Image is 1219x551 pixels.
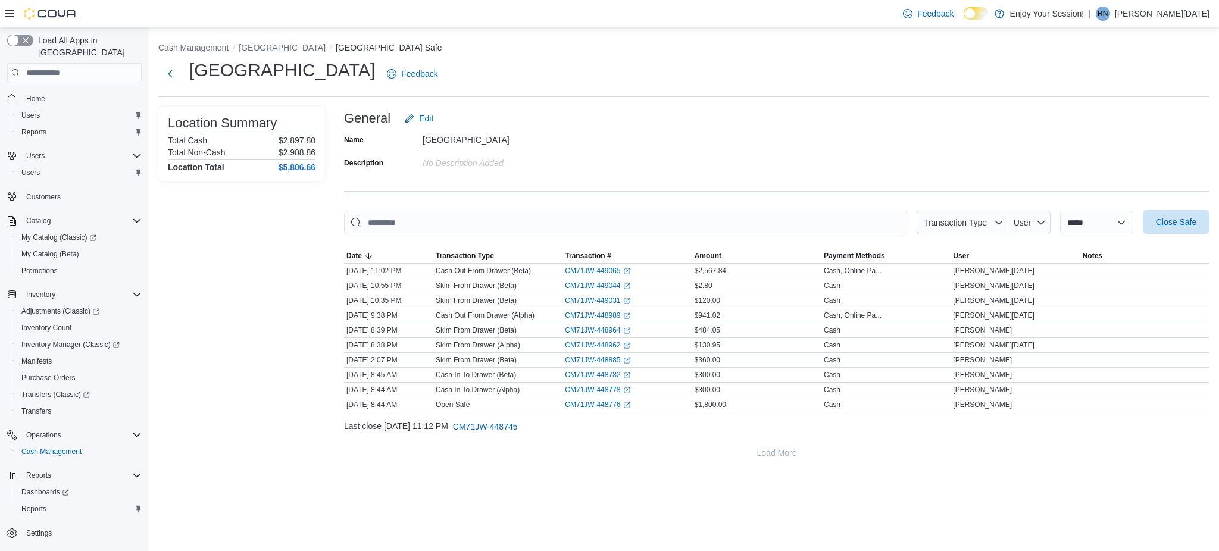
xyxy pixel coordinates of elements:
span: Transfers (Classic) [21,390,90,399]
a: Home [21,92,50,106]
a: CM71JW-448964External link [565,325,630,335]
span: $1,800.00 [695,400,726,409]
div: No Description added [423,154,582,168]
button: Transaction Type [917,211,1008,234]
span: Inventory Count [21,323,72,333]
svg: External link [623,372,630,379]
span: Transfers (Classic) [17,387,142,402]
p: Cash In To Drawer (Alpha) [436,385,520,395]
a: Feedback [382,62,442,86]
button: Operations [21,428,66,442]
svg: External link [623,327,630,334]
span: Users [17,165,142,180]
button: Date [344,249,433,263]
button: CM71JW-448745 [448,415,523,439]
nav: An example of EuiBreadcrumbs [158,42,1209,56]
span: CM71JW-448745 [453,421,518,433]
svg: External link [623,268,630,275]
p: $2,897.80 [279,136,315,145]
h1: [GEOGRAPHIC_DATA] [189,58,375,82]
img: Cova [24,8,77,20]
span: Inventory Manager (Classic) [17,337,142,352]
span: Reports [21,504,46,514]
input: Dark Mode [964,7,989,20]
span: My Catalog (Classic) [21,233,96,242]
svg: External link [623,342,630,349]
span: Dashboards [17,485,142,499]
a: CM71JW-449065External link [565,266,630,275]
button: [GEOGRAPHIC_DATA] [239,43,326,52]
a: Inventory Manager (Classic) [17,337,124,352]
span: Edit [419,112,433,124]
a: Transfers (Classic) [12,386,146,403]
button: Settings [2,524,146,541]
span: Catalog [21,214,142,228]
button: Catalog [21,214,55,228]
span: Operations [21,428,142,442]
span: Transfers [17,404,142,418]
label: Description [344,158,383,168]
span: Reports [17,125,142,139]
span: $484.05 [695,325,720,335]
p: Open Safe [436,400,470,409]
span: $360.00 [695,355,720,365]
a: CM71JW-448778External link [565,385,630,395]
button: Operations [2,427,146,443]
button: Cash Management [12,443,146,460]
button: My Catalog (Beta) [12,246,146,262]
span: Settings [26,528,52,538]
h3: Location Summary [168,116,277,130]
span: $300.00 [695,370,720,380]
a: Reports [17,502,51,516]
span: RN [1098,7,1108,21]
span: Date [346,251,362,261]
span: Manifests [21,356,52,366]
button: Users [21,149,49,163]
a: Feedback [898,2,958,26]
span: Customers [26,192,61,202]
h6: Total Non-Cash [168,148,226,157]
p: Cash In To Drawer (Beta) [436,370,516,380]
div: [DATE] 8:44 AM [344,397,433,412]
a: Inventory Manager (Classic) [12,336,146,353]
button: Payment Methods [821,249,951,263]
button: Reports [12,500,146,517]
span: Feedback [917,8,954,20]
button: Next [158,62,182,86]
span: [PERSON_NAME][DATE] [953,340,1034,350]
span: [PERSON_NAME] [953,370,1012,380]
span: Inventory Count [17,321,142,335]
a: My Catalog (Classic) [12,229,146,246]
span: Settings [21,525,142,540]
p: Cash Out From Drawer (Alpha) [436,311,535,320]
div: Cash [824,340,840,350]
span: $941.02 [695,311,720,320]
span: Customers [21,189,142,204]
a: Dashboards [12,484,146,500]
span: Dashboards [21,487,69,497]
span: Reports [26,471,51,480]
span: My Catalog (Beta) [17,247,142,261]
span: Home [26,94,45,104]
a: CM71JW-448885External link [565,355,630,365]
span: [PERSON_NAME][DATE] [953,281,1034,290]
div: [DATE] 11:02 PM [344,264,433,278]
span: Inventory [26,290,55,299]
button: Home [2,89,146,107]
div: Last close [DATE] 11:12 PM [344,415,1209,439]
button: Transfers [12,403,146,419]
span: Load More [757,447,797,459]
div: [DATE] 10:55 PM [344,278,433,293]
span: $2,567.84 [695,266,726,275]
span: Notes [1083,251,1102,261]
svg: External link [623,357,630,364]
div: [DATE] 8:44 AM [344,383,433,397]
p: [PERSON_NAME][DATE] [1115,7,1209,21]
button: Catalog [2,212,146,229]
div: Cash [824,370,840,380]
span: Cash Management [17,444,142,459]
button: Notes [1080,249,1209,263]
a: Promotions [17,264,62,278]
svg: External link [623,283,630,290]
